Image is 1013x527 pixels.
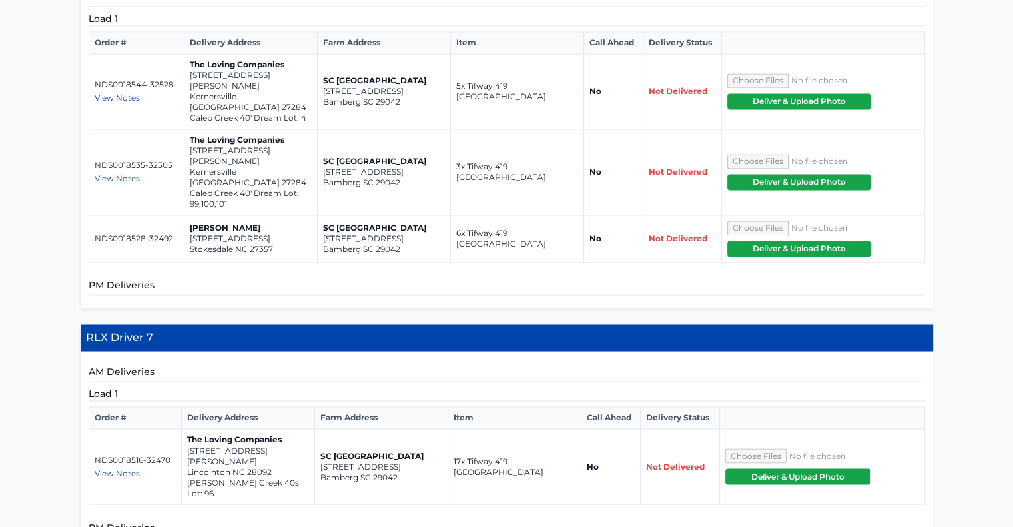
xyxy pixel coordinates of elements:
[643,32,721,54] th: Delivery Status
[89,407,181,429] th: Order #
[187,477,309,498] p: [PERSON_NAME] Creek 40s Lot: 96
[95,173,140,183] span: View Notes
[190,233,312,244] p: [STREET_ADDRESS]
[95,468,140,478] span: View Notes
[81,324,933,352] h4: RLX Driver 7
[184,32,317,54] th: Delivery Address
[190,70,312,91] p: [STREET_ADDRESS][PERSON_NAME]
[583,32,643,54] th: Call Ahead
[323,244,445,255] p: Bamberg SC 29042
[725,468,870,484] button: Deliver & Upload Photo
[314,407,448,429] th: Farm Address
[589,233,601,243] strong: No
[89,32,184,54] th: Order #
[649,233,707,243] span: Not Delivered
[589,167,601,177] strong: No
[190,167,312,188] p: Kernersville [GEOGRAPHIC_DATA] 27284
[190,59,312,70] p: The Loving Companies
[89,278,925,295] h5: PM Deliveries
[323,177,445,188] p: Bamberg SC 29042
[323,156,445,167] p: SC [GEOGRAPHIC_DATA]
[190,91,312,113] p: Kernersville [GEOGRAPHIC_DATA] 27284
[649,86,707,96] span: Not Delivered
[187,466,309,477] p: Lincolnton NC 28092
[320,472,442,482] p: Bamberg SC 29042
[317,32,450,54] th: Farm Address
[187,445,309,466] p: [STREET_ADDRESS][PERSON_NAME]
[190,244,312,255] p: Stokesdale NC 27357
[95,93,140,103] span: View Notes
[450,32,583,54] th: Item
[323,233,445,244] p: [STREET_ADDRESS]
[95,79,178,90] p: NDS0018544-32528
[323,223,445,233] p: SC [GEOGRAPHIC_DATA]
[450,129,583,215] td: 3x Tifway 419 [GEOGRAPHIC_DATA]
[450,54,583,129] td: 5x Tifway 419 [GEOGRAPHIC_DATA]
[448,407,581,429] th: Item
[448,429,581,504] td: 17x Tifway 419 [GEOGRAPHIC_DATA]
[323,167,445,177] p: [STREET_ADDRESS]
[95,233,178,244] p: NDS0018528-32492
[89,365,925,382] h5: AM Deliveries
[190,135,312,145] p: The Loving Companies
[89,387,925,401] h5: Load 1
[323,86,445,97] p: [STREET_ADDRESS]
[320,450,442,461] p: SC [GEOGRAPHIC_DATA]
[190,188,312,209] p: Caleb Creek 40' Dream Lot: 99,100,101
[649,167,707,177] span: Not Delivered
[727,174,871,190] button: Deliver & Upload Photo
[95,454,176,465] p: NDS0018516-32470
[89,12,925,26] h5: Load 1
[323,97,445,107] p: Bamberg SC 29042
[181,407,314,429] th: Delivery Address
[95,160,178,171] p: NDS0018535-32505
[187,434,309,445] p: The Loving Companies
[589,86,601,96] strong: No
[646,461,705,471] span: Not Delivered
[727,93,871,109] button: Deliver & Upload Photo
[641,407,720,429] th: Delivery Status
[190,113,312,123] p: Caleb Creek 40' Dream Lot: 4
[450,215,583,263] td: 6x Tifway 419 [GEOGRAPHIC_DATA]
[727,241,871,257] button: Deliver & Upload Photo
[190,223,312,233] p: [PERSON_NAME]
[581,407,640,429] th: Call Ahead
[190,145,312,167] p: [STREET_ADDRESS][PERSON_NAME]
[587,461,599,471] strong: No
[323,75,445,86] p: SC [GEOGRAPHIC_DATA]
[320,461,442,472] p: [STREET_ADDRESS]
